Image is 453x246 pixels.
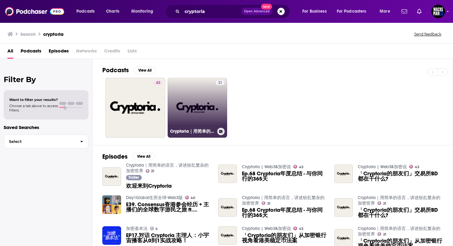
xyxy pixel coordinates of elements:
p: Saved Searches [4,124,88,130]
button: open menu [298,6,334,16]
span: Logged in as WachsmanNY [431,5,445,18]
a: Show notifications dropdown [414,6,424,17]
button: Send feedback [412,31,443,37]
span: Choose a tab above to access filters. [9,104,58,112]
a: 21 [262,201,270,205]
div: Search podcasts, credits, & more... [171,4,296,19]
a: Cryptoria｜用简单的语言，讲述纷乱繁杂的加密世界 [242,195,324,206]
button: open menu [127,6,161,16]
button: Select [4,135,88,148]
img: EP17.对话 Cryptoria 主理人：小宇宙播客从0到1实战攻略！ [102,226,121,245]
a: Ep.68 Cryptoria年度总结 - 与你同行的365天 [242,171,327,181]
span: 43 [299,166,304,169]
a: 43 [293,227,304,230]
button: open menu [333,6,375,16]
span: Lists [128,46,137,59]
span: Credits [104,46,120,59]
a: EpisodesView All [102,153,155,161]
a: Day1Global生而全球-Web3版 [126,195,183,200]
span: 4 [155,227,158,230]
a: All [7,46,13,59]
a: Charts [102,6,123,16]
a: 欢迎来到Cryptoria [126,183,172,189]
a: Episodes [49,46,69,59]
span: 21 [383,202,386,205]
a: EP17.对话 Cryptoria 主理人：小宇宙播客从0到1实战攻略！ [126,233,211,243]
span: Select [4,140,75,144]
input: Search podcasts, credits, & more... [182,6,241,16]
a: Cryptoria｜用简单的语言，讲述纷乱繁杂的加密世界 [358,195,440,206]
a: 40 [185,196,195,199]
span: Podcasts [21,46,41,59]
a: 43 [293,165,304,169]
a: 「Cryptoria的朋友们」交易所BD都在干什么? [358,171,443,181]
img: User Profile [431,5,445,18]
a: 21Cryptoria｜用简单的语言，讲述纷乱繁杂的加密世界 [168,78,227,138]
button: Show profile menu [431,5,445,18]
img: 「Cryptoria的朋友们」交易所BD都在干什么? [334,165,353,183]
a: 「Cryptoria的朋友们」交易所BD都在干什么? [358,207,443,218]
img: Ep.68 Cryptoria年度总结 - 与你同行的365天 [218,198,237,217]
a: 「Cryptoria的朋友们」从加密银行视角看港美稳定币法案 [242,233,327,243]
h2: Episodes [102,153,128,161]
span: 43 [156,80,160,86]
h2: Podcasts [102,66,129,74]
span: More [380,7,390,16]
img: 「Cryptoria的朋友们」从加密银行视角看港美稳定币法案 [218,226,237,245]
span: Networks [76,46,97,59]
span: 43 [299,227,304,230]
span: Trailer [129,176,139,179]
a: E39. Consensus香港参会经历 + 主播们的全球数字游民之旅 ft. Cryptoria [126,202,211,212]
span: Want to filter your results? [9,98,58,102]
span: 21 [267,202,270,205]
a: 43 [409,165,419,169]
a: Cryptoria｜用简单的语言，讲述纷乱繁杂的加密世界 [126,163,209,173]
a: 21 [377,232,386,236]
a: 21 [146,169,154,173]
a: Cryptoria | Web3&加密说 [242,226,291,231]
span: For Podcasters [337,7,366,16]
span: 40 [190,197,195,199]
span: For Business [302,7,327,16]
a: 43 [153,80,163,85]
img: 「Cryptoria的朋友们」交易所BD都在干什么? [334,198,353,217]
button: open menu [72,6,103,16]
h3: Cryptoria｜用简单的语言，讲述纷乱繁杂的加密世界 [170,129,215,134]
h3: cryptoria [43,31,63,37]
a: Ep.68 Cryptoria年度总结 - 与你同行的365天 [242,207,327,218]
a: Show notifications dropdown [399,6,410,17]
a: 21 [216,80,225,85]
span: New [261,4,272,10]
span: Podcasts [76,7,95,16]
h2: Filter By [4,75,88,84]
span: Charts [106,7,119,16]
a: Cryptoria｜用简单的语言，讲述纷乱繁杂的加密世界 [358,226,440,237]
span: 21 [218,80,222,86]
span: Monitoring [131,7,153,16]
button: View All [134,67,156,74]
span: 43 [415,166,419,169]
a: 4 [150,227,158,230]
button: Open AdvancedNew [241,8,272,15]
h3: Search [20,31,36,37]
img: E39. Consensus香港参会经历 + 主播们的全球数字游民之旅 ft. Cryptoria [102,195,121,214]
span: 21 [151,170,154,173]
a: Podchaser - Follow, Share and Rate Podcasts [5,6,64,17]
img: 欢迎来到Cryptoria [102,167,121,186]
span: Open Advanced [244,10,270,13]
a: 21 [377,201,386,205]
